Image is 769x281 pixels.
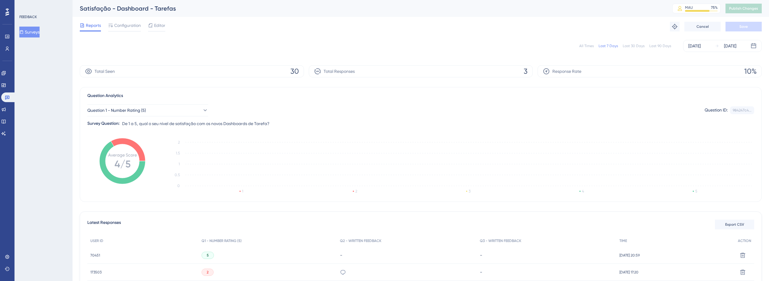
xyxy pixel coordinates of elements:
span: De 1 a 5, qual o seu nível de satisfação com os novos Dashboards de Tarefa? [122,120,270,127]
button: Save [725,22,762,31]
span: Publish Changes [729,6,758,11]
button: Surveys [19,27,40,37]
div: [DATE] [688,42,701,50]
span: [DATE] 20:59 [619,253,640,258]
span: ACTION [738,238,751,243]
tspan: Average Score [108,153,137,157]
span: 70451 [90,253,100,258]
span: Latest Responses [87,219,121,230]
div: 984247c4... [733,108,751,113]
span: TIME [619,238,627,243]
span: [DATE] 17:20 [619,270,638,275]
span: Export CSV [725,222,744,227]
text: 5 [695,189,697,193]
text: 1 [242,189,243,193]
div: FEEDBACK [19,15,37,19]
span: 5 [207,253,209,258]
div: Last 90 Days [649,44,671,48]
div: - [340,252,473,258]
text: 3 [469,189,470,193]
span: 10% [744,66,757,76]
div: - [480,252,613,258]
span: Question Analytics [87,92,123,99]
span: 173503 [90,270,102,275]
tspan: 0 [177,184,180,188]
span: USER ID [90,238,103,243]
tspan: 4/5 [115,158,131,170]
tspan: 0.5 [175,173,180,177]
span: Cancel [696,24,709,29]
tspan: 1 [179,162,180,166]
span: 2 [207,270,208,275]
div: [DATE] [724,42,736,50]
div: All Times [579,44,594,48]
div: Question ID: [705,106,728,114]
span: Editor [154,22,165,29]
tspan: 2 [178,140,180,144]
span: 30 [290,66,299,76]
button: Question 1 - Number Rating (5) [87,104,208,116]
span: 3 [524,66,528,76]
span: Q3 - WRITTEN FEEDBACK [480,238,521,243]
div: MAU [685,5,693,10]
span: Save [739,24,748,29]
text: 4 [582,189,584,193]
span: Response Rate [552,68,581,75]
div: Survey Question: [87,120,120,127]
div: 75 % [711,5,718,10]
span: Question 1 - Number Rating (5) [87,107,146,114]
div: Last 7 Days [599,44,618,48]
div: - [480,269,613,275]
div: Last 30 Days [623,44,645,48]
text: 2 [355,189,357,193]
span: Q2 - WRITTEN FEEDBACK [340,238,381,243]
span: Configuration [114,22,141,29]
button: Publish Changes [725,4,762,13]
span: Total Seen [95,68,115,75]
button: Cancel [684,22,721,31]
tspan: 1.5 [176,151,180,155]
span: Reports [86,22,101,29]
span: Q1 - NUMBER RATING (5) [202,238,242,243]
div: Satisfação - Dashboard - Tarefas [80,4,657,13]
span: Total Responses [324,68,355,75]
button: Export CSV [715,220,754,229]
